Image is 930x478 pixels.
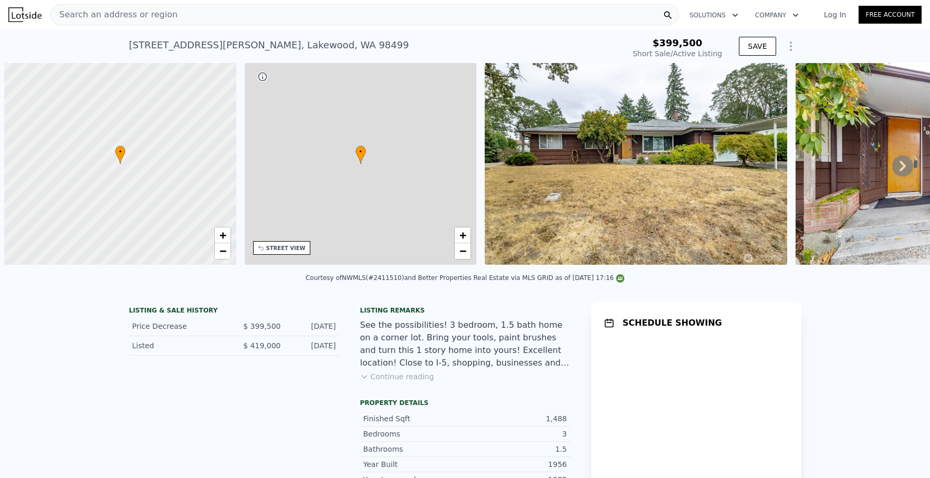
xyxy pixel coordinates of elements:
div: [DATE] [289,321,336,331]
button: Company [747,6,807,25]
a: Free Account [859,6,922,24]
a: Zoom in [455,227,471,243]
span: − [459,244,466,257]
span: $ 399,500 [243,322,280,330]
div: 1,488 [465,413,567,424]
img: Lotside [8,7,41,22]
button: Continue reading [360,371,434,382]
span: + [459,228,466,242]
span: $399,500 [653,37,703,48]
h1: SCHEDULE SHOWING [623,317,722,329]
div: 1956 [465,459,567,470]
span: + [219,228,226,242]
a: Zoom in [215,227,231,243]
div: See the possibilities! 3 bedroom, 1.5 bath home on a corner lot. Bring your tools, paint brushes ... [360,319,570,369]
img: NWMLS Logo [616,274,624,283]
span: − [219,244,226,257]
div: Listing remarks [360,306,570,315]
span: • [115,147,126,157]
button: Solutions [681,6,747,25]
div: Property details [360,399,570,407]
div: Price Decrease [132,321,226,331]
span: Search an address or region [51,8,177,21]
a: Zoom out [455,243,471,259]
div: • [356,146,366,164]
div: • [115,146,126,164]
a: Zoom out [215,243,231,259]
div: [STREET_ADDRESS][PERSON_NAME] , Lakewood , WA 98499 [129,38,409,53]
div: Bedrooms [363,429,465,439]
div: STREET VIEW [266,244,306,252]
button: Show Options [780,36,801,57]
span: $ 419,000 [243,341,280,350]
span: Active Listing [673,49,722,58]
span: • [356,147,366,157]
div: Year Built [363,459,465,470]
div: [DATE] [289,340,336,351]
div: 1.5 [465,444,567,454]
div: Bathrooms [363,444,465,454]
span: Short Sale / [633,49,673,58]
button: SAVE [739,37,776,56]
a: Log In [811,9,859,20]
div: 3 [465,429,567,439]
div: LISTING & SALE HISTORY [129,306,339,317]
div: Finished Sqft [363,413,465,424]
div: Courtesy of NWMLS (#2411510) and Better Properties Real Estate via MLS GRID as of [DATE] 17:16 [306,274,624,282]
img: Sale: 167265537 Parcel: 100627300 [485,63,787,265]
div: Listed [132,340,226,351]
